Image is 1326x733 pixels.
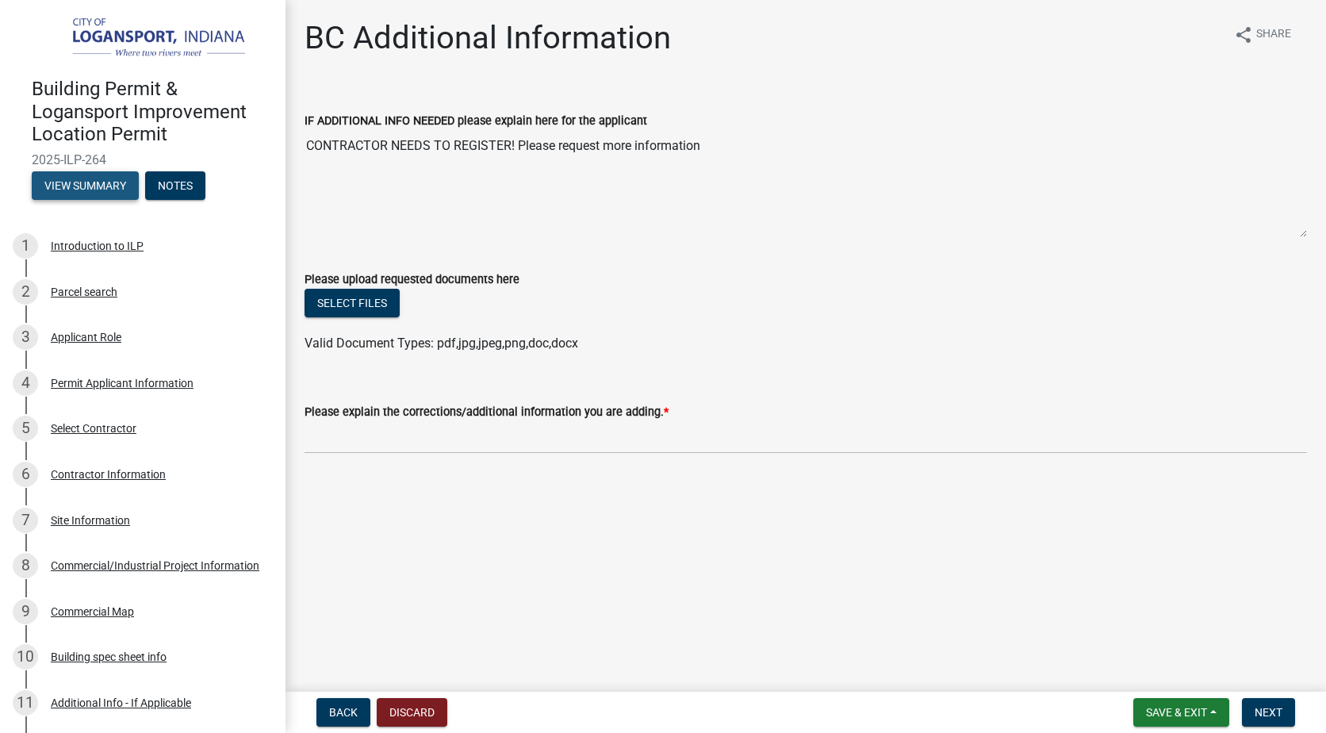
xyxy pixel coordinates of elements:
[1256,25,1291,44] span: Share
[329,706,358,719] span: Back
[51,332,121,343] div: Applicant Role
[305,407,669,418] label: Please explain the corrections/additional information you are adding.
[51,515,130,526] div: Site Information
[51,560,259,571] div: Commercial/Industrial Project Information
[51,240,144,251] div: Introduction to ILP
[305,289,400,317] button: Select files
[305,116,647,127] label: IF ADDITIONAL INFO NEEDED please explain here for the applicant
[51,606,134,617] div: Commercial Map
[32,17,260,61] img: City of Logansport, Indiana
[32,78,273,146] h4: Building Permit & Logansport Improvement Location Permit
[145,171,205,200] button: Notes
[377,698,447,727] button: Discard
[1146,706,1207,719] span: Save & Exit
[1242,698,1295,727] button: Next
[13,416,38,441] div: 5
[305,336,578,351] span: Valid Document Types: pdf,jpg,jpeg,png,doc,docx
[1221,19,1304,50] button: shareShare
[13,324,38,350] div: 3
[305,274,519,286] label: Please upload requested documents here
[316,698,370,727] button: Back
[1234,25,1253,44] i: share
[32,152,254,167] span: 2025-ILP-264
[305,19,671,57] h1: BC Additional Information
[1133,698,1229,727] button: Save & Exit
[13,553,38,578] div: 8
[51,697,191,708] div: Additional Info - If Applicable
[32,171,139,200] button: View Summary
[51,423,136,434] div: Select Contractor
[13,462,38,487] div: 6
[51,651,167,662] div: Building spec sheet info
[13,644,38,670] div: 10
[32,180,139,193] wm-modal-confirm: Summary
[13,508,38,533] div: 7
[305,130,1307,238] textarea: CONTRACTOR NEEDS TO REGISTER! Please request more information
[13,370,38,396] div: 4
[51,469,166,480] div: Contractor Information
[13,599,38,624] div: 9
[13,279,38,305] div: 2
[145,180,205,193] wm-modal-confirm: Notes
[51,286,117,297] div: Parcel search
[51,378,194,389] div: Permit Applicant Information
[13,690,38,716] div: 11
[1255,706,1282,719] span: Next
[13,233,38,259] div: 1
